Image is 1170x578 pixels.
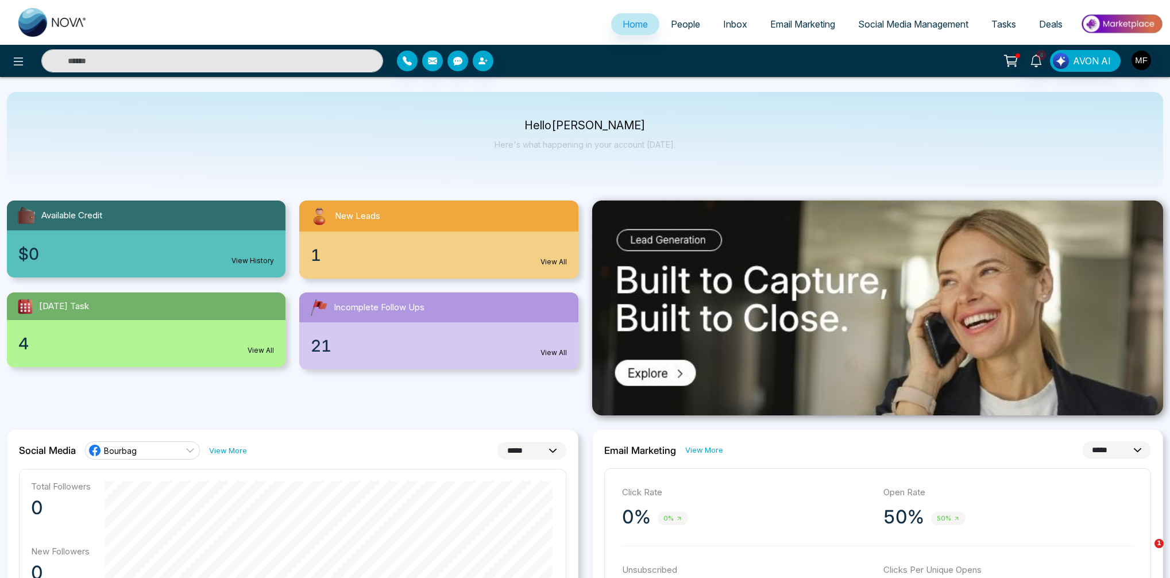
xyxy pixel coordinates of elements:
[540,257,567,267] a: View All
[991,18,1016,30] span: Tasks
[858,18,968,30] span: Social Media Management
[883,486,1133,499] p: Open Rate
[623,18,648,30] span: Home
[671,18,700,30] span: People
[770,18,835,30] span: Email Marketing
[611,13,659,35] a: Home
[308,297,329,318] img: followUps.svg
[31,546,91,557] p: New Followers
[1039,18,1063,30] span: Deals
[759,13,847,35] a: Email Marketing
[292,201,585,279] a: New Leads1View All
[334,301,424,314] span: Incomplete Follow Ups
[592,201,1164,415] img: .
[495,121,675,130] p: Hello [PERSON_NAME]
[622,486,872,499] p: Click Rate
[685,445,723,456] a: View More
[311,334,331,358] span: 21
[980,13,1028,35] a: Tasks
[659,13,712,35] a: People
[847,13,980,35] a: Social Media Management
[1080,11,1163,37] img: Market-place.gif
[18,332,29,356] span: 4
[248,345,274,356] a: View All
[1132,51,1151,70] img: User Avatar
[1154,539,1164,548] span: 1
[658,512,688,525] span: 0%
[1050,50,1121,72] button: AVON AI
[31,481,91,492] p: Total Followers
[335,210,380,223] span: New Leads
[31,496,91,519] p: 0
[1036,50,1047,60] span: 4
[308,205,330,227] img: newLeads.svg
[495,140,675,149] p: Here's what happening in your account [DATE].
[622,564,872,577] p: Unsubscribed
[231,256,274,266] a: View History
[16,205,37,226] img: availableCredit.svg
[41,209,102,222] span: Available Credit
[1022,50,1050,70] a: 4
[1053,53,1069,69] img: Lead Flow
[209,445,247,456] a: View More
[1028,13,1074,35] a: Deals
[16,297,34,315] img: todayTask.svg
[883,506,924,529] p: 50%
[19,445,76,456] h2: Social Media
[712,13,759,35] a: Inbox
[931,512,966,525] span: 50%
[622,506,651,529] p: 0%
[39,300,89,313] span: [DATE] Task
[311,243,321,267] span: 1
[604,445,676,456] h2: Email Marketing
[883,564,1133,577] p: Clicks Per Unique Opens
[18,8,87,37] img: Nova CRM Logo
[1131,539,1159,567] iframe: Intercom live chat
[1073,54,1111,68] span: AVON AI
[723,18,747,30] span: Inbox
[18,242,39,266] span: $0
[104,445,137,456] span: Bourbag
[540,348,567,358] a: View All
[292,292,585,369] a: Incomplete Follow Ups21View All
